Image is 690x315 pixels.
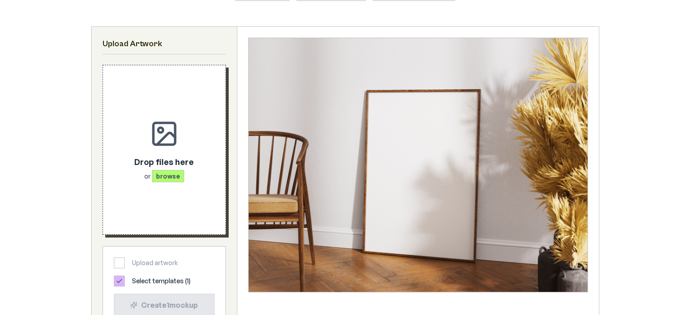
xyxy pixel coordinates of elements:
span: browse [152,170,184,182]
p: Drop files here [134,155,194,168]
span: Upload artwork [132,258,178,267]
p: or [134,172,194,181]
span: Select templates ( 1 ) [132,276,191,286]
div: Create 1 mockup [122,300,207,310]
h2: Upload Artwork [103,38,226,50]
img: Framed Poster [249,38,587,292]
